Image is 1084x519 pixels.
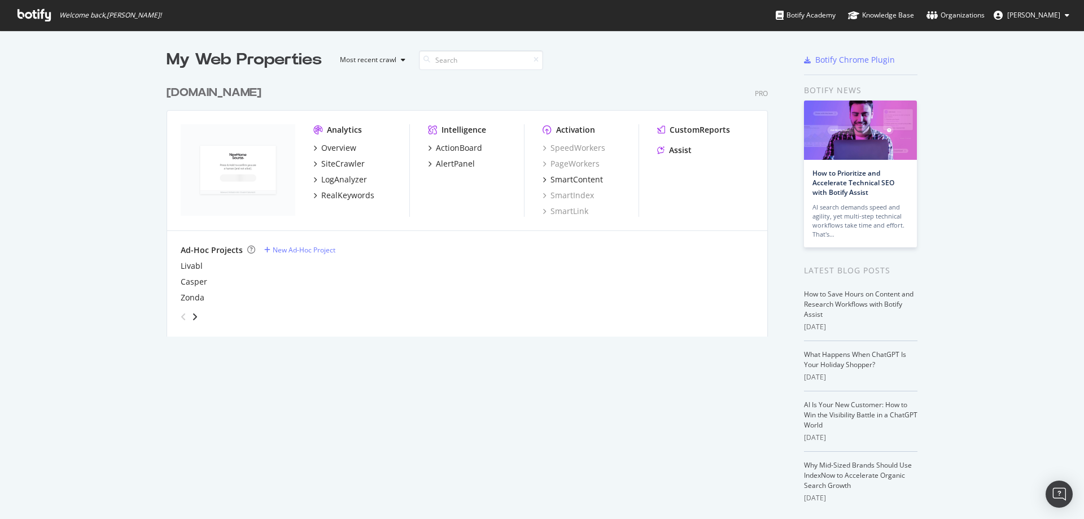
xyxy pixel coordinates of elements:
[442,124,486,136] div: Intelligence
[1007,10,1060,20] span: Jeff Flowers
[543,174,603,185] a: SmartContent
[848,10,914,21] div: Knowledge Base
[926,10,985,21] div: Organizations
[191,311,199,322] div: angle-right
[804,350,906,369] a: What Happens When ChatGPT Is Your Holiday Shopper?
[428,158,475,169] a: AlertPanel
[985,6,1078,24] button: [PERSON_NAME]
[804,400,917,430] a: AI Is Your New Customer: How to Win the Visibility Battle in a ChatGPT World
[804,101,917,160] img: How to Prioritize and Accelerate Technical SEO with Botify Assist
[313,158,365,169] a: SiteCrawler
[1046,481,1073,508] div: Open Intercom Messenger
[556,124,595,136] div: Activation
[167,85,266,101] a: [DOMAIN_NAME]
[776,10,836,21] div: Botify Academy
[436,158,475,169] div: AlertPanel
[181,124,295,216] img: newhomesource.com
[755,89,768,98] div: Pro
[550,174,603,185] div: SmartContent
[804,493,917,503] div: [DATE]
[167,49,322,71] div: My Web Properties
[273,245,335,255] div: New Ad-Hoc Project
[181,276,207,287] a: Casper
[804,84,917,97] div: Botify news
[181,260,203,272] a: Livabl
[670,124,730,136] div: CustomReports
[436,142,482,154] div: ActionBoard
[181,245,243,256] div: Ad-Hoc Projects
[181,292,204,303] a: Zonda
[313,174,367,185] a: LogAnalyzer
[327,124,362,136] div: Analytics
[167,71,777,337] div: grid
[657,124,730,136] a: CustomReports
[804,264,917,277] div: Latest Blog Posts
[321,190,374,201] div: RealKeywords
[167,85,261,101] div: [DOMAIN_NAME]
[804,433,917,443] div: [DATE]
[321,174,367,185] div: LogAnalyzer
[812,203,908,239] div: AI search demands speed and agility, yet multi-step technical workflows take time and effort. Tha...
[321,142,356,154] div: Overview
[804,322,917,332] div: [DATE]
[657,145,692,156] a: Assist
[543,142,605,154] a: SpeedWorkers
[176,308,191,326] div: angle-left
[812,168,894,197] a: How to Prioritize and Accelerate Technical SEO with Botify Assist
[543,190,594,201] a: SmartIndex
[59,11,161,20] span: Welcome back, [PERSON_NAME] !
[669,145,692,156] div: Assist
[331,51,410,69] button: Most recent crawl
[543,206,588,217] a: SmartLink
[419,50,543,70] input: Search
[804,372,917,382] div: [DATE]
[264,245,335,255] a: New Ad-Hoc Project
[804,289,913,319] a: How to Save Hours on Content and Research Workflows with Botify Assist
[543,158,600,169] a: PageWorkers
[313,142,356,154] a: Overview
[815,54,895,66] div: Botify Chrome Plugin
[313,190,374,201] a: RealKeywords
[321,158,365,169] div: SiteCrawler
[804,54,895,66] a: Botify Chrome Plugin
[804,460,912,490] a: Why Mid-Sized Brands Should Use IndexNow to Accelerate Organic Search Growth
[340,56,396,63] div: Most recent crawl
[428,142,482,154] a: ActionBoard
